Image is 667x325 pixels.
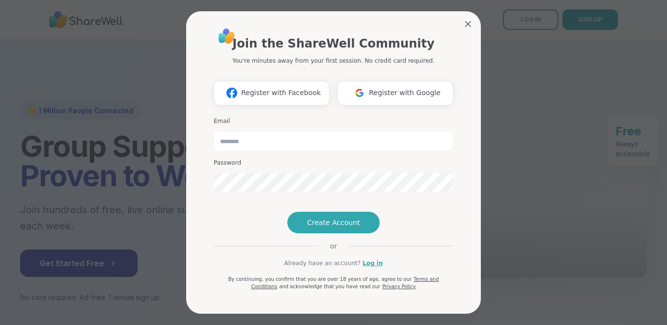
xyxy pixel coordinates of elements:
span: Already have an account? [284,259,361,268]
h1: Join the ShareWell Community [232,35,434,52]
img: ShareWell Logo [216,25,238,47]
button: Register with Google [337,81,453,105]
span: Register with Google [369,88,441,98]
span: By continuing, you confirm that you are over 18 years of age, agree to our [228,276,412,282]
button: Create Account [287,212,380,233]
span: or [318,241,349,251]
h3: Password [214,159,453,167]
h3: Email [214,117,453,125]
span: Create Account [307,218,360,227]
p: You're minutes away from your first session. No credit card required. [232,56,435,65]
button: Register with Facebook [214,81,330,105]
a: Terms and Conditions [251,276,439,289]
img: ShareWell Logomark [350,84,369,102]
img: ShareWell Logomark [222,84,241,102]
span: and acknowledge that you have read our [279,284,380,289]
a: Log in [362,259,383,268]
span: Register with Facebook [241,88,321,98]
a: Privacy Policy [382,284,416,289]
